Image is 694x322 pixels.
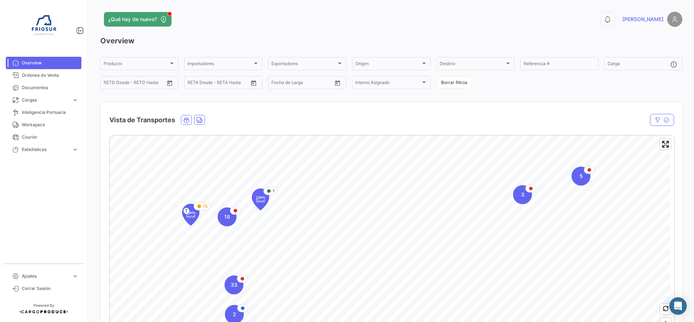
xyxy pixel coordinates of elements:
[104,12,172,27] button: ¿Qué hay de nuevo?
[72,146,78,153] span: expand_more
[22,60,78,66] span: Overview
[22,273,69,279] span: Ajustes
[194,115,205,124] button: Land
[108,16,157,23] span: ¿Qué hay de nuevo?
[182,204,199,226] div: Map marker
[104,62,169,67] span: Producto
[233,311,236,318] span: 2
[22,122,78,128] span: Workspace
[22,285,78,292] span: Cerrar Sesión
[181,115,191,124] button: Ocean
[225,275,243,294] div: Map marker
[6,106,81,119] a: Inteligencia Portuaria
[187,81,201,86] input: Desde
[164,77,175,88] button: Open calendar
[440,62,505,67] span: Destino
[104,81,117,86] input: Desde
[187,62,253,67] span: Importadores
[22,84,78,91] span: Documentos
[22,72,78,79] span: Ordenes de Venta
[109,115,175,125] h4: Vista de Transportes
[6,57,81,69] a: Overview
[271,62,336,67] span: Exportadores
[660,139,671,150] button: Enter fullscreen
[248,77,259,88] button: Open calendar
[22,97,69,103] span: Cargas
[203,203,207,210] span: 15
[521,191,524,198] span: 3
[669,297,687,315] div: Abrir Intercom Messenger
[22,109,78,116] span: Inteligencia Portuaria
[436,76,472,88] button: Borrar filtros
[122,81,151,86] input: Hasta
[22,134,78,140] span: Courier
[252,188,269,210] div: Map marker
[6,69,81,82] a: Ordenes de Venta
[183,208,189,214] span: T
[580,172,583,180] span: 5
[6,131,81,143] a: Courier
[290,81,319,86] input: Hasta
[25,9,62,45] img: 6ea6c92c-e42a-4aa8-800a-31a9cab4b7b0.jpg
[72,97,78,103] span: expand_more
[273,188,275,194] span: 1
[72,273,78,279] span: expand_more
[355,81,420,86] span: Interno Asignado
[206,81,235,86] input: Hasta
[6,119,81,131] a: Workspace
[218,207,237,226] div: Map marker
[622,16,663,23] span: [PERSON_NAME]
[513,185,532,204] div: Map marker
[224,213,230,220] span: 19
[355,62,420,67] span: Origen
[22,146,69,153] span: Estadísticas
[332,77,343,88] button: Open calendar
[271,81,285,86] input: Desde
[572,167,590,186] div: Map marker
[667,12,682,27] img: placeholder-user.png
[100,36,682,46] h3: Overview
[231,281,237,289] span: 33
[6,82,81,94] a: Documentos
